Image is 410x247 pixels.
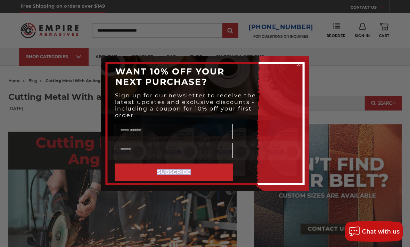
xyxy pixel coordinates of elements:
[115,164,233,181] button: SUBSCRIBE
[295,61,302,68] button: Close dialog
[345,221,403,242] button: Chat with us
[362,228,400,235] span: Chat with us
[115,143,233,158] input: Email
[115,66,224,87] span: WANT 10% OFF YOUR NEXT PURCHASE?
[115,92,256,118] span: Sign up for our newsletter to receive the latest updates and exclusive discounts - including a co...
